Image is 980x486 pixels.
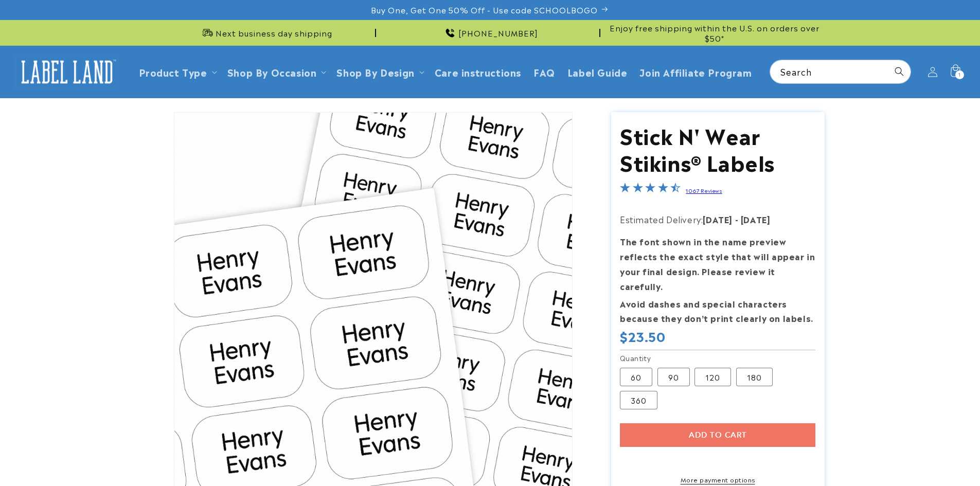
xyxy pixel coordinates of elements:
[604,20,825,45] div: Announcement
[620,184,681,196] span: 4.7-star overall rating
[458,28,538,38] span: [PHONE_NUMBER]
[888,60,911,83] button: Search
[533,66,555,78] span: FAQ
[12,52,122,92] a: Label Land
[330,60,428,84] summary: Shop By Design
[139,65,207,79] a: Product Type
[620,121,815,175] h1: Stick N' Wear Stikins® Labels
[620,297,813,325] strong: Avoid dashes and special characters because they don’t print clearly on labels.
[958,70,961,79] span: 1
[429,60,527,84] a: Care instructions
[216,28,332,38] span: Next business day shipping
[620,212,815,227] p: Estimated Delivery:
[633,60,758,84] a: Join Affiliate Program
[620,475,815,484] a: More payment options
[735,213,739,225] strong: -
[620,235,815,292] strong: The font shown in the name preview reflects the exact style that will appear in your final design...
[620,391,657,409] label: 360
[604,23,825,43] span: Enjoy free shipping within the U.S. on orders over $50*
[703,213,733,225] strong: [DATE]
[620,368,652,386] label: 60
[221,60,331,84] summary: Shop By Occasion
[567,66,628,78] span: Label Guide
[133,60,221,84] summary: Product Type
[527,60,561,84] a: FAQ
[336,65,414,79] a: Shop By Design
[736,368,773,386] label: 180
[620,353,652,363] legend: Quantity
[15,56,118,88] img: Label Land
[686,187,722,194] a: 1067 Reviews
[741,213,771,225] strong: [DATE]
[620,328,666,344] span: $23.50
[561,60,634,84] a: Label Guide
[371,5,598,15] span: Buy One, Get One 50% Off - Use code SCHOOLBOGO
[639,66,752,78] span: Join Affiliate Program
[227,66,317,78] span: Shop By Occasion
[156,20,376,45] div: Announcement
[380,20,600,45] div: Announcement
[435,66,521,78] span: Care instructions
[694,368,731,386] label: 120
[657,368,690,386] label: 90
